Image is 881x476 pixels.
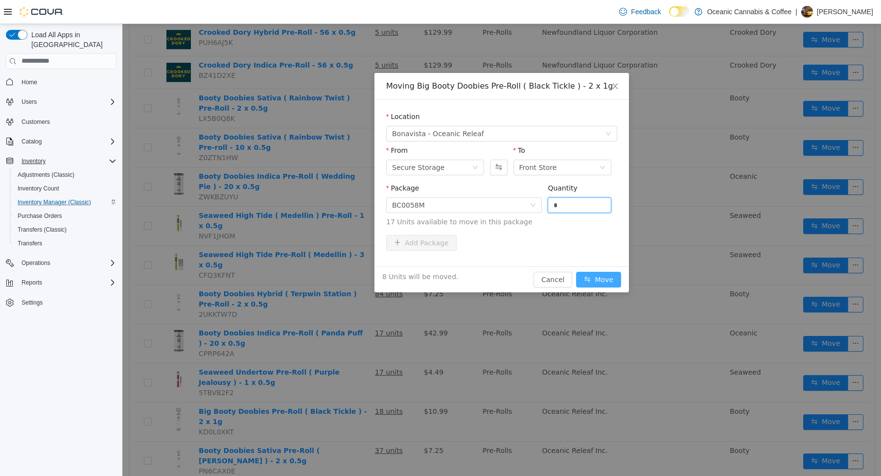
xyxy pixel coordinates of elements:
[795,6,797,18] p: |
[10,182,120,195] button: Inventory Count
[18,212,62,220] span: Purchase Orders
[264,57,495,68] div: Moving Big Booty Doobies Pre-Roll ( Black Tickle ) - 2 x 1g
[18,76,41,88] a: Home
[10,223,120,237] button: Transfers (Classic)
[270,102,362,117] span: Bonavista - Oceanic Releaf
[264,122,285,130] label: From
[631,7,661,17] span: Feedback
[22,259,50,267] span: Operations
[454,248,499,263] button: icon: swapMove
[260,248,336,258] span: 8 Units will be moved.
[10,209,120,223] button: Purchase Orders
[14,238,46,249] a: Transfers
[22,118,50,126] span: Customers
[2,75,120,89] button: Home
[18,297,46,309] a: Settings
[18,171,74,179] span: Adjustments (Classic)
[14,196,116,208] span: Inventory Manager (Classic)
[477,141,483,147] i: icon: down
[22,299,43,307] span: Settings
[18,296,116,309] span: Settings
[22,279,42,286] span: Reports
[817,6,873,18] p: [PERSON_NAME]
[411,248,450,263] button: Cancel
[14,183,63,194] a: Inventory Count
[264,211,334,227] button: icon: plusAdd Package
[18,155,49,167] button: Inventory
[22,157,46,165] span: Inventory
[2,115,120,129] button: Customers
[22,138,42,145] span: Catalog
[2,135,120,148] button: Catalog
[14,196,95,208] a: Inventory Manager (Classic)
[489,58,497,66] i: icon: close
[264,160,297,168] label: Package
[615,2,665,22] a: Feedback
[18,96,116,108] span: Users
[18,136,116,147] span: Catalog
[2,276,120,289] button: Reports
[10,195,120,209] button: Inventory Manager (Classic)
[2,256,120,270] button: Operations
[18,226,67,234] span: Transfers (Classic)
[397,136,435,151] div: Front Store
[18,257,116,269] span: Operations
[368,136,385,151] button: Swap
[18,277,46,288] button: Reports
[270,174,302,189] div: BC0058M
[18,116,116,128] span: Customers
[18,277,116,288] span: Reports
[14,169,116,181] span: Adjustments (Classic)
[707,6,792,18] p: Oceanic Cannabis & Coffee
[18,76,116,88] span: Home
[14,169,78,181] a: Adjustments (Classic)
[264,193,495,203] span: 17 Units available to move in this package
[479,49,507,76] button: Close
[18,239,42,247] span: Transfers
[14,210,116,222] span: Purchase Orders
[669,6,690,17] input: Dark Mode
[22,98,37,106] span: Users
[270,136,322,151] div: Secure Storage
[801,6,813,18] div: Shirley Pearce
[14,210,66,222] a: Purchase Orders
[27,30,116,49] span: Load All Apps in [GEOGRAPHIC_DATA]
[18,198,91,206] span: Inventory Manager (Classic)
[483,107,489,114] i: icon: down
[20,7,64,17] img: Cova
[426,174,488,189] input: Quantity
[18,136,46,147] button: Catalog
[425,160,455,168] label: Quantity
[14,238,116,249] span: Transfers
[18,155,116,167] span: Inventory
[14,183,116,194] span: Inventory Count
[18,96,41,108] button: Users
[14,224,70,236] a: Transfers (Classic)
[10,237,120,250] button: Transfers
[264,89,298,96] label: Location
[2,295,120,309] button: Settings
[391,122,403,130] label: To
[2,95,120,109] button: Users
[408,178,414,185] i: icon: down
[14,224,116,236] span: Transfers (Classic)
[18,185,59,192] span: Inventory Count
[18,257,54,269] button: Operations
[2,154,120,168] button: Inventory
[10,168,120,182] button: Adjustments (Classic)
[18,116,54,128] a: Customers
[350,141,356,147] i: icon: down
[22,78,37,86] span: Home
[6,71,116,335] nav: Complex example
